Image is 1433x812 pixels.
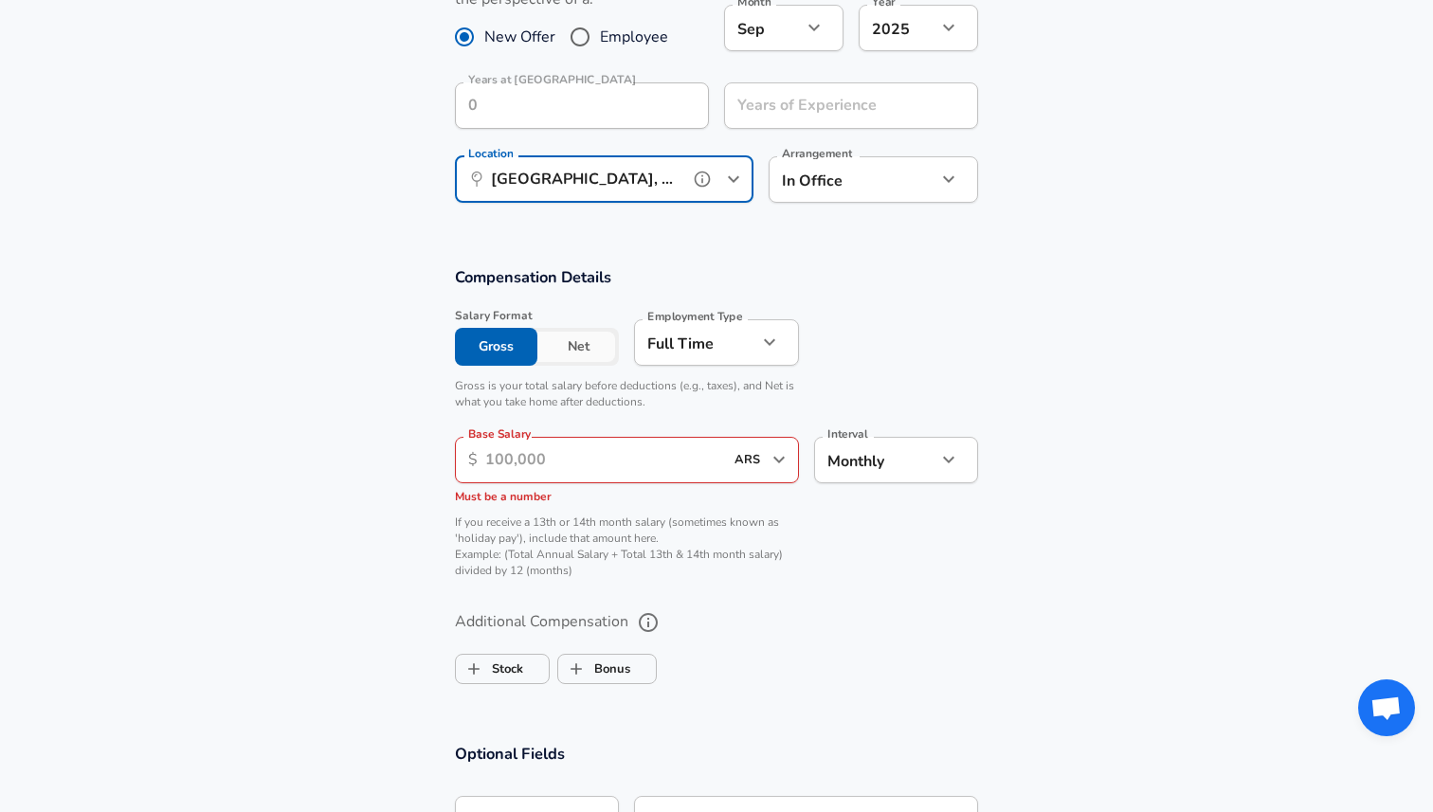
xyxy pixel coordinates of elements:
[455,654,550,684] button: StockStock
[634,319,756,366] div: Full Time
[455,328,537,366] button: Gross
[455,606,978,639] label: Additional Compensation
[455,378,799,410] p: Gross is your total salary before deductions (e.g., taxes), and Net is what you take home after d...
[688,165,716,193] button: help
[468,74,636,85] label: Years at [GEOGRAPHIC_DATA]
[782,148,852,159] label: Arrangement
[724,5,802,51] div: Sep
[455,308,619,324] span: Salary Format
[455,82,667,129] input: 0
[632,606,664,639] button: help
[468,148,513,159] label: Location
[1358,679,1415,736] div: Open chat
[484,26,555,48] span: New Offer
[455,489,552,504] span: Must be a number
[456,651,492,687] span: Stock
[724,82,936,129] input: 7
[455,266,978,288] h3: Compensation Details
[729,445,767,475] input: USD
[558,651,630,687] label: Bonus
[558,651,594,687] span: Bonus
[720,166,747,192] button: Open
[455,743,978,765] h3: Optional Fields
[814,437,936,483] div: Monthly
[468,428,531,440] label: Base Salary
[769,156,908,203] div: In Office
[455,514,799,580] p: If you receive a 13th or 14th month salary (sometimes known as 'holiday pay'), include that amoun...
[859,5,936,51] div: 2025
[647,311,743,322] label: Employment Type
[600,26,668,48] span: Employee
[485,437,723,483] input: 100,000
[827,428,868,440] label: Interval
[537,328,620,366] button: Net
[557,654,657,684] button: BonusBonus
[766,446,792,473] button: Open
[456,651,523,687] label: Stock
